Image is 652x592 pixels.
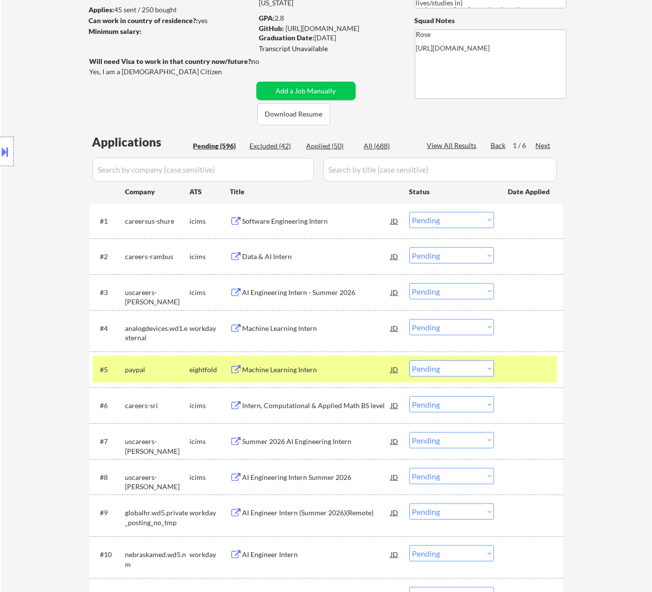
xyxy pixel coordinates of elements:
div: JD [390,360,400,378]
div: All (688) [364,141,413,151]
strong: GPA: [259,14,275,22]
div: Machine Learning Intern [243,365,391,375]
div: workday [190,550,230,560]
div: #10 [100,550,118,560]
div: uscareers-[PERSON_NAME] [125,437,190,456]
div: Pending (596) [193,141,243,151]
div: icims [190,437,230,446]
div: Software Engineering Intern [243,216,391,226]
strong: GitHub: [259,24,284,32]
div: JD [390,319,400,337]
div: paypal [125,365,190,375]
div: Back [491,141,507,150]
div: uscareers-[PERSON_NAME] [125,473,190,492]
div: Date Applied [508,187,552,197]
div: #2 [100,252,118,262]
div: #5 [100,365,118,375]
div: icims [190,216,230,226]
div: nebraskamed.wd5.nm [125,550,190,569]
div: Applied (50) [307,141,356,151]
div: AI Engineering Intern Summer 2026 [243,473,391,482]
div: #9 [100,508,118,518]
a: [URL][DOMAIN_NAME] [286,24,360,32]
button: Download Resume [257,103,330,125]
div: Excluded (42) [250,141,299,151]
input: Search by company (case sensitive) [93,158,314,181]
div: Intern, Computational & Applied Math BS level [243,401,391,411]
div: JD [390,283,400,301]
div: Machine Learning Intern [243,324,391,333]
div: uscareers-[PERSON_NAME] [125,288,190,307]
div: Data & AI Intern [243,252,391,262]
div: eightfold [190,365,230,375]
div: AI Engineering Intern - Summer 2026 [243,288,391,297]
div: workday [190,508,230,518]
div: Title [230,187,400,197]
div: analogdevices.wd1.external [125,324,190,343]
div: JD [390,396,400,414]
div: AI Engineer Intern [243,550,391,560]
div: icims [190,401,230,411]
strong: Can work in country of residence?: [89,16,198,25]
strong: Graduation Date: [259,33,315,42]
div: View All Results [427,141,480,150]
div: JD [390,545,400,563]
div: #4 [100,324,118,333]
strong: Minimum salary: [89,27,142,35]
input: Search by title (case sensitive) [323,158,557,181]
div: Squad Notes [415,16,566,26]
div: 1 / 6 [513,141,536,150]
div: JD [390,503,400,521]
div: workday [190,324,230,333]
div: JD [390,432,400,450]
div: careers-sri [125,401,190,411]
div: Status [409,182,494,200]
div: no [252,57,280,66]
div: #3 [100,288,118,297]
button: Add a Job Manually [256,82,356,100]
div: [DATE] [259,33,399,43]
div: icims [190,473,230,482]
div: icims [190,288,230,297]
strong: Applies: [89,5,115,14]
div: #8 [100,473,118,482]
div: yes [89,16,250,26]
div: #7 [100,437,118,446]
div: globalhr.wd5.private_posting_no_tmp [125,508,190,527]
div: icims [190,252,230,262]
div: JD [390,468,400,486]
div: 2.8 [259,13,400,23]
div: JD [390,247,400,265]
div: ATS [190,187,230,197]
div: AI Engineer Intern (Summer 2026)(Remote) [243,508,391,518]
strong: Will need Visa to work in that country now/future?: [90,57,253,65]
div: Next [536,141,552,150]
div: careers-rambus [125,252,190,262]
div: #6 [100,401,118,411]
div: JD [390,212,400,230]
div: Summer 2026 AI Engineering Intern [243,437,391,446]
div: 45 sent / 250 bought [89,5,253,15]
